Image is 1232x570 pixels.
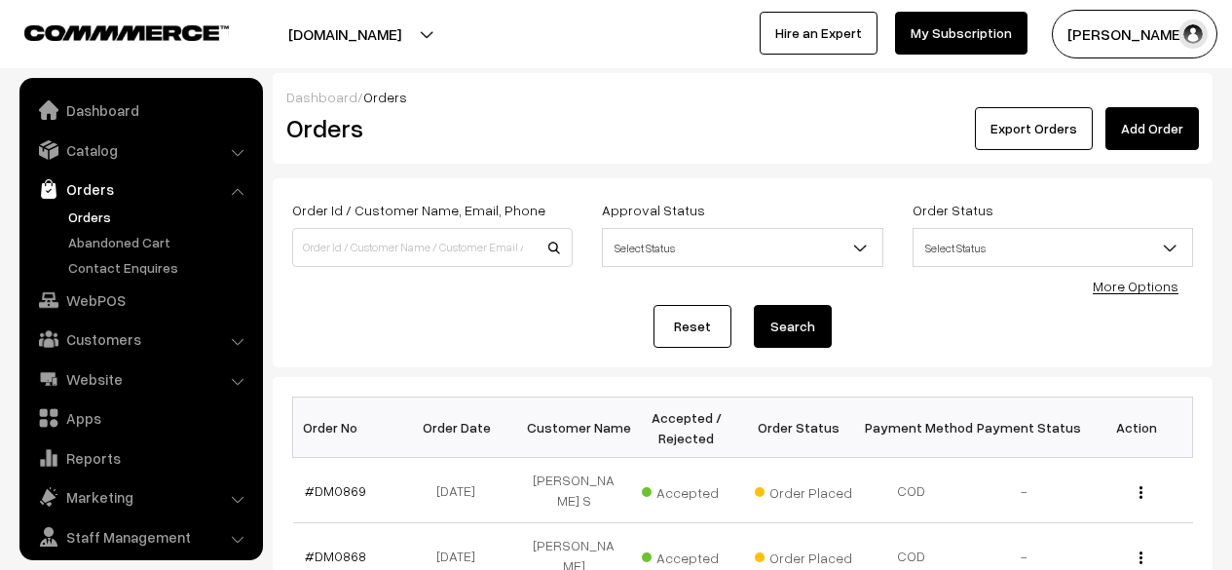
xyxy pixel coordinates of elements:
img: user [1178,19,1208,49]
label: Order Status [913,200,993,220]
button: [PERSON_NAME] [1052,10,1217,58]
span: Accepted [642,543,739,568]
a: Reports [24,440,256,475]
td: [PERSON_NAME] S [518,458,631,523]
h2: Orders [286,113,571,143]
a: Orders [63,207,256,227]
span: Select Status [914,231,1192,265]
a: Add Order [1105,107,1199,150]
th: Order Date [405,398,518,458]
a: Orders [24,171,256,207]
a: Marketing [24,479,256,514]
button: Export Orders [975,107,1093,150]
button: [DOMAIN_NAME] [220,10,469,58]
a: Dashboard [24,93,256,128]
th: Order Status [743,398,856,458]
label: Order Id / Customer Name, Email, Phone [292,200,545,220]
a: More Options [1093,278,1178,294]
td: - [968,458,1081,523]
img: Menu [1139,551,1142,564]
a: Customers [24,322,256,357]
th: Accepted / Rejected [630,398,743,458]
span: Select Status [913,228,1193,267]
a: WebPOS [24,283,256,318]
span: Select Status [603,231,881,265]
a: Website [24,361,256,397]
a: COMMMERCE [24,19,195,43]
label: Approval Status [602,200,705,220]
img: Menu [1139,486,1142,499]
a: Contact Enquires [63,257,256,278]
td: [DATE] [405,458,518,523]
input: Order Id / Customer Name / Customer Email / Customer Phone [292,228,573,267]
span: Orders [363,89,407,105]
span: Order Placed [755,477,852,503]
td: COD [855,458,968,523]
a: Apps [24,400,256,436]
a: #DM0869 [305,482,366,499]
a: Hire an Expert [760,12,877,55]
div: / [286,87,1199,107]
a: Staff Management [24,519,256,554]
th: Payment Status [968,398,1081,458]
a: Dashboard [286,89,357,105]
th: Payment Method [855,398,968,458]
button: Search [754,305,832,348]
span: Select Status [602,228,882,267]
a: Catalog [24,133,256,168]
a: Abandoned Cart [63,232,256,252]
th: Customer Name [518,398,631,458]
th: Order No [293,398,406,458]
a: #DM0868 [305,548,366,564]
span: Accepted [642,477,739,503]
th: Action [1080,398,1193,458]
span: Order Placed [755,543,852,568]
a: My Subscription [895,12,1027,55]
a: Reset [653,305,731,348]
img: COMMMERCE [24,25,229,40]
